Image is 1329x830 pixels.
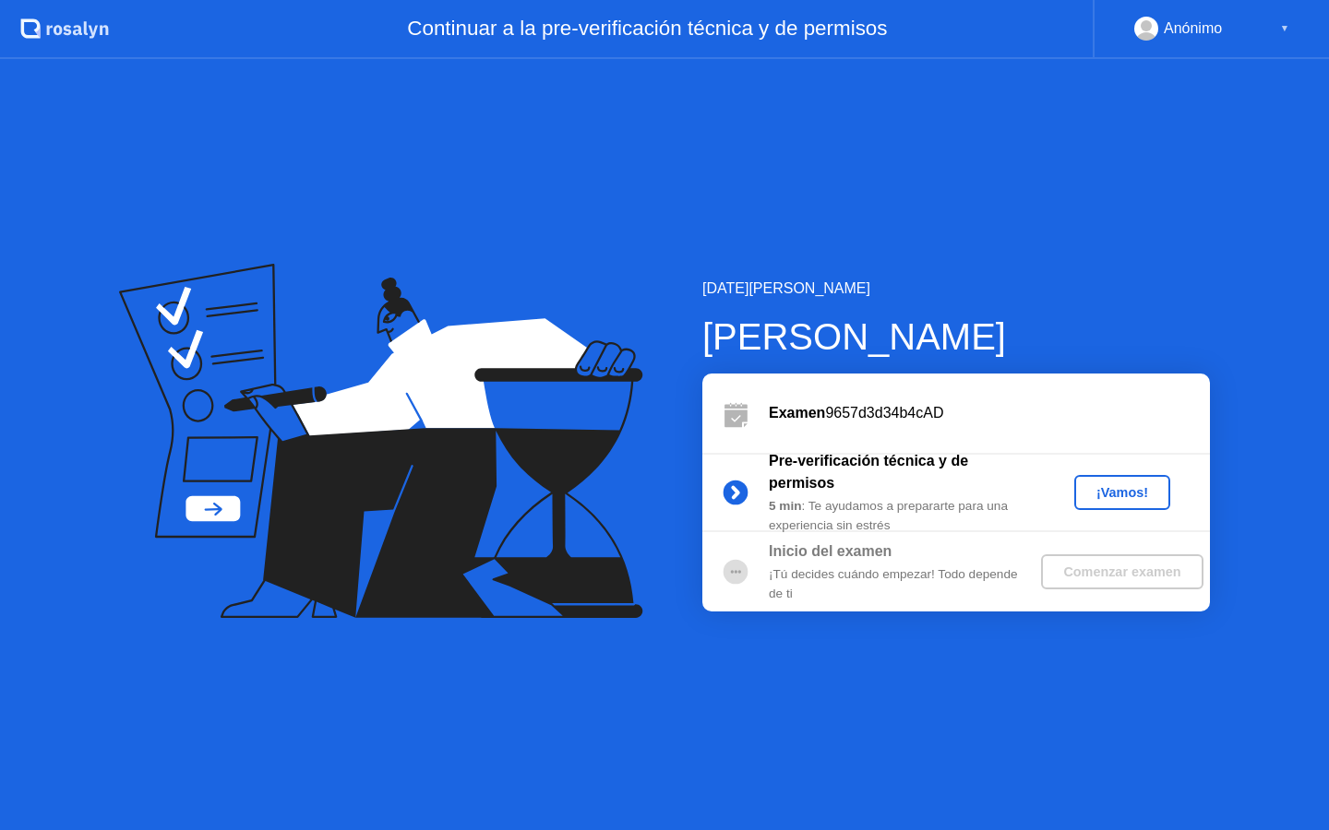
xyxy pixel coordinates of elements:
b: 5 min [769,499,802,513]
div: 9657d3d34b4cAD [769,402,1210,424]
div: ¡Tú decides cuándo empezar! Todo depende de ti [769,565,1035,603]
div: Anónimo [1164,17,1222,41]
div: ¡Vamos! [1082,485,1163,500]
div: [PERSON_NAME] [702,309,1210,364]
button: ¡Vamos! [1074,475,1170,510]
button: Comenzar examen [1041,554,1203,589]
div: : Te ayudamos a prepararte para una experiencia sin estrés [769,497,1035,535]
b: Examen [769,405,825,421]
div: [DATE][PERSON_NAME] [702,278,1210,300]
div: Comenzar examen [1048,564,1195,579]
div: ▼ [1280,17,1289,41]
b: Inicio del examen [769,543,892,559]
b: Pre-verificación técnica y de permisos [769,453,968,491]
